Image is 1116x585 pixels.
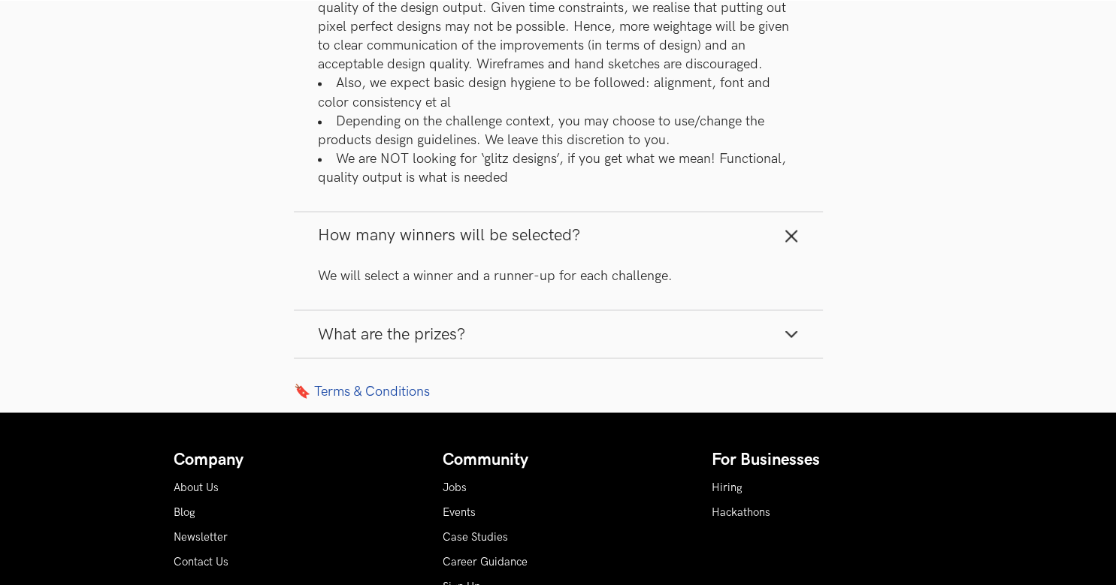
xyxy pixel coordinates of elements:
[174,481,219,493] a: About Us
[443,555,528,568] a: Career Guidance
[294,310,823,357] button: What are the prizes?
[712,505,770,518] a: Hackathons
[318,112,799,149] li: Depending on the challenge context, you may choose to use/change the products design guidelines. ...
[174,505,195,518] a: Blog
[443,481,467,493] a: Jobs
[712,450,943,469] h4: For Businesses
[318,149,799,187] li: We are NOT looking for ‘glitz designs’, if you get what we mean! Functional, quality output is wh...
[712,481,742,493] a: Hiring
[294,382,823,399] a: 🔖 Terms & Conditions
[318,324,465,344] span: What are the prizes?
[294,212,823,259] button: How many winners will be selected?
[443,450,674,469] h4: Community
[443,530,508,543] a: Case Studies
[318,225,580,246] span: How many winners will be selected?
[318,74,799,111] li: Also, we expect basic design hygiene to be followed: alignment, font and color consistency et al
[174,450,405,469] h4: Company
[294,259,823,309] div: How many winners will be selected?
[174,530,228,543] a: Newsletter
[174,555,228,568] a: Contact Us
[443,505,476,518] a: Events
[318,266,799,285] p: We will select a winner and a runner-up for each challenge.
